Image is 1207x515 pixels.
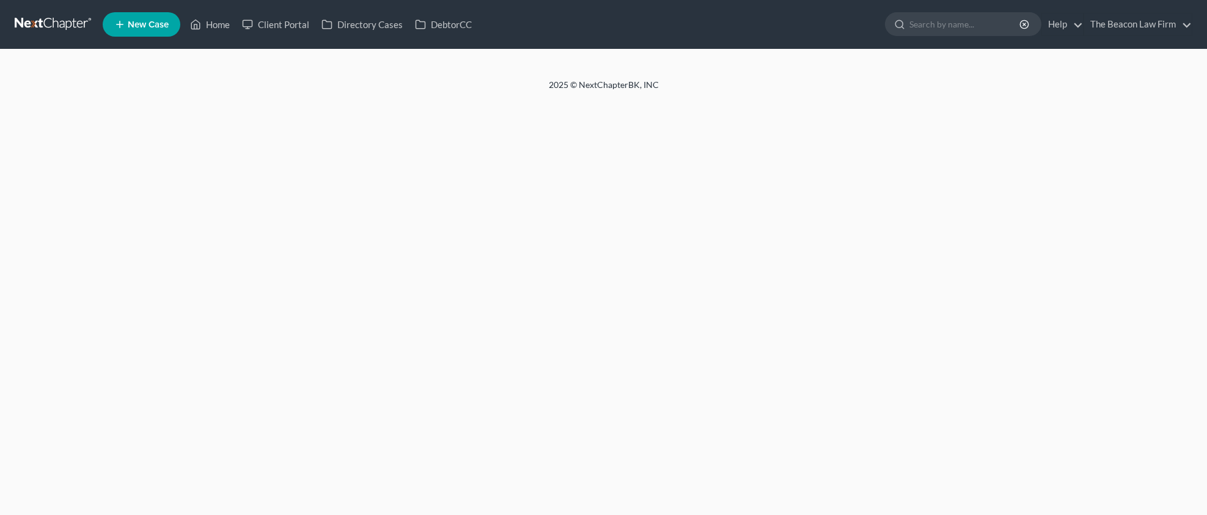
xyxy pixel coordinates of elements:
div: 2025 © NextChapterBK, INC [255,79,952,101]
a: Home [184,13,236,35]
a: The Beacon Law Firm [1084,13,1192,35]
span: New Case [128,20,169,29]
input: Search by name... [909,13,1021,35]
a: Help [1042,13,1083,35]
a: Client Portal [236,13,315,35]
a: Directory Cases [315,13,409,35]
a: DebtorCC [409,13,478,35]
